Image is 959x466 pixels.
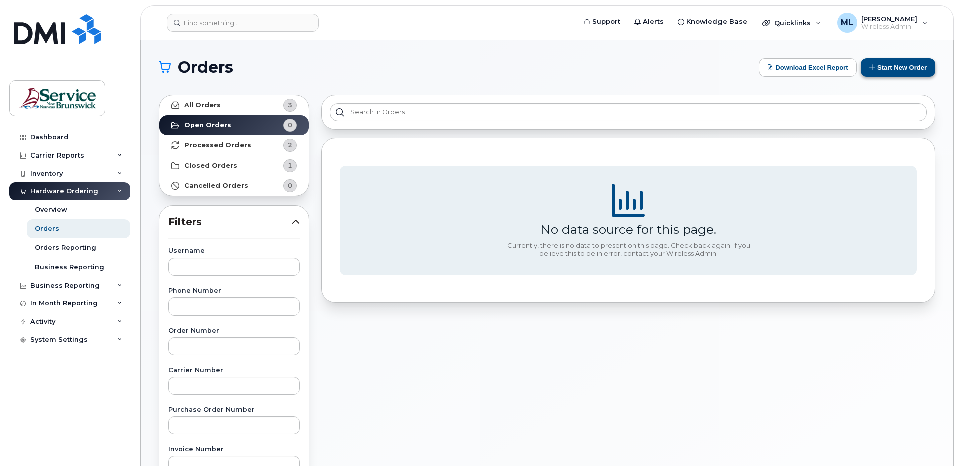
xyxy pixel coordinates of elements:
[330,103,927,121] input: Search in orders
[288,161,292,170] span: 1
[540,222,716,237] div: No data source for this page.
[503,242,754,257] div: Currently, there is no data to present on this page. Check back again. If you believe this to be ...
[184,101,221,109] strong: All Orders
[288,181,292,190] span: 0
[178,60,233,75] span: Orders
[159,135,309,156] a: Processed Orders2
[288,140,292,150] span: 2
[159,156,309,176] a: Closed Orders1
[168,215,292,229] span: Filters
[184,162,237,170] strong: Closed Orders
[168,407,300,413] label: Purchase Order Number
[168,446,300,453] label: Invoice Number
[159,176,309,196] a: Cancelled Orders0
[184,121,231,129] strong: Open Orders
[184,182,248,190] strong: Cancelled Orders
[288,100,292,110] span: 3
[168,248,300,254] label: Username
[759,58,857,77] button: Download Excel Report
[159,115,309,135] a: Open Orders0
[861,58,935,77] button: Start New Order
[288,120,292,130] span: 0
[168,367,300,374] label: Carrier Number
[168,328,300,334] label: Order Number
[159,95,309,115] a: All Orders3
[184,141,251,149] strong: Processed Orders
[168,288,300,294] label: Phone Number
